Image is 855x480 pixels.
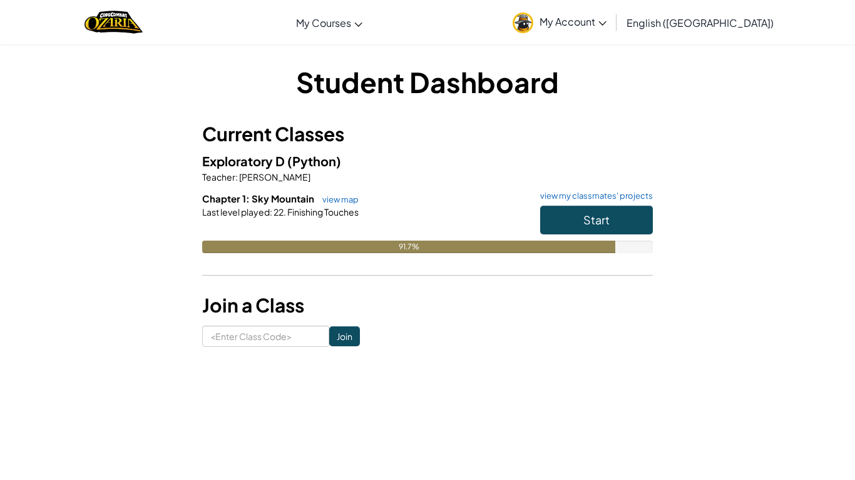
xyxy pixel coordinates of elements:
a: My Account [506,2,613,42]
img: avatar [513,12,533,33]
a: Ozaria by CodeCombat logo [84,9,143,35]
span: Teacher [202,171,235,182]
a: My Courses [290,6,369,39]
input: <Enter Class Code> [202,326,329,347]
span: Finishing Touches [286,206,359,217]
img: Home [84,9,143,35]
span: 22. [272,206,286,217]
h3: Join a Class [202,291,653,319]
span: Last level played [202,206,270,217]
span: English ([GEOGRAPHIC_DATA]) [627,16,774,29]
span: : [270,206,272,217]
div: 91.7% [202,241,615,253]
span: Chapter 1: Sky Mountain [202,192,316,204]
a: English ([GEOGRAPHIC_DATA]) [620,6,780,39]
input: Join [329,326,360,346]
span: My Courses [296,16,351,29]
span: Start [583,212,610,227]
a: view map [316,194,359,204]
h1: Student Dashboard [202,62,653,101]
span: My Account [540,15,607,28]
h3: Current Classes [202,120,653,148]
span: [PERSON_NAME] [238,171,310,182]
a: view my classmates' projects [534,192,653,200]
span: (Python) [287,153,341,169]
span: Exploratory D [202,153,287,169]
button: Start [540,206,653,234]
span: : [235,171,238,182]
